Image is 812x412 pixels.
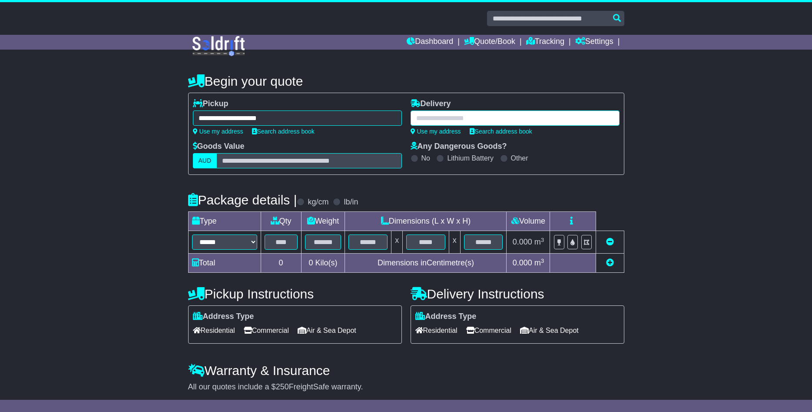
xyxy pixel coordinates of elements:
td: 0 [261,254,301,273]
span: Residential [415,324,457,337]
h4: Delivery Instructions [411,287,624,301]
h4: Warranty & Insurance [188,363,624,378]
span: m [534,258,544,267]
a: Remove this item [606,238,614,246]
h4: Pickup Instructions [188,287,402,301]
a: Settings [575,35,613,50]
span: 0.000 [513,238,532,246]
td: Volume [507,212,550,231]
div: All our quotes include a $ FreightSafe warranty. [188,382,624,392]
a: Quote/Book [464,35,515,50]
label: kg/cm [308,198,328,207]
span: Air & Sea Depot [520,324,579,337]
span: m [534,238,544,246]
td: Dimensions (L x W x H) [345,212,507,231]
td: Kilo(s) [301,254,345,273]
td: Type [188,212,261,231]
sup: 3 [541,258,544,264]
a: Add new item [606,258,614,267]
h4: Begin your quote [188,74,624,88]
a: Dashboard [407,35,453,50]
td: x [449,231,460,254]
label: Other [511,154,528,162]
span: Commercial [244,324,289,337]
span: Commercial [466,324,511,337]
label: No [421,154,430,162]
a: Search address book [470,128,532,135]
label: Lithium Battery [447,154,494,162]
td: Dimensions in Centimetre(s) [345,254,507,273]
label: Goods Value [193,142,245,151]
td: Total [188,254,261,273]
span: Air & Sea Depot [298,324,356,337]
span: 250 [276,382,289,391]
span: Residential [193,324,235,337]
span: 0.000 [513,258,532,267]
label: Pickup [193,99,229,109]
a: Tracking [526,35,564,50]
label: Address Type [193,312,254,322]
a: Use my address [411,128,461,135]
label: lb/in [344,198,358,207]
label: Delivery [411,99,451,109]
a: Use my address [193,128,243,135]
label: AUD [193,153,217,168]
a: Search address book [252,128,315,135]
td: Weight [301,212,345,231]
td: x [391,231,403,254]
td: Qty [261,212,301,231]
h4: Package details | [188,193,297,207]
span: 0 [308,258,313,267]
label: Any Dangerous Goods? [411,142,507,151]
label: Address Type [415,312,477,322]
sup: 3 [541,237,544,243]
